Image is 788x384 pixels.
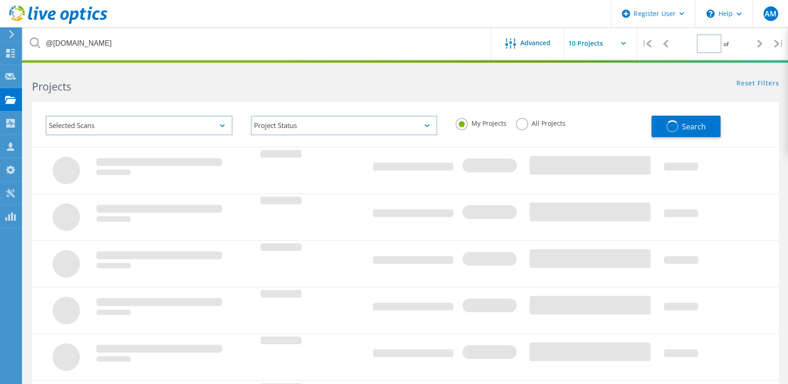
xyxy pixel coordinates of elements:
label: All Projects [516,118,566,127]
span: Advanced [520,40,550,46]
span: AM [764,10,776,17]
div: | [637,27,656,60]
div: Project Status [251,116,438,135]
span: Search [682,122,706,132]
label: My Projects [455,118,507,127]
a: Reset Filters [736,80,779,88]
button: Search [651,116,720,137]
b: Projects [32,79,71,94]
a: Live Optics Dashboard [9,19,107,26]
div: | [769,27,788,60]
svg: \n [706,10,714,18]
span: of [724,40,729,48]
div: Selected Scans [46,116,233,135]
input: Search projects by name, owner, ID, company, etc [23,27,492,59]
